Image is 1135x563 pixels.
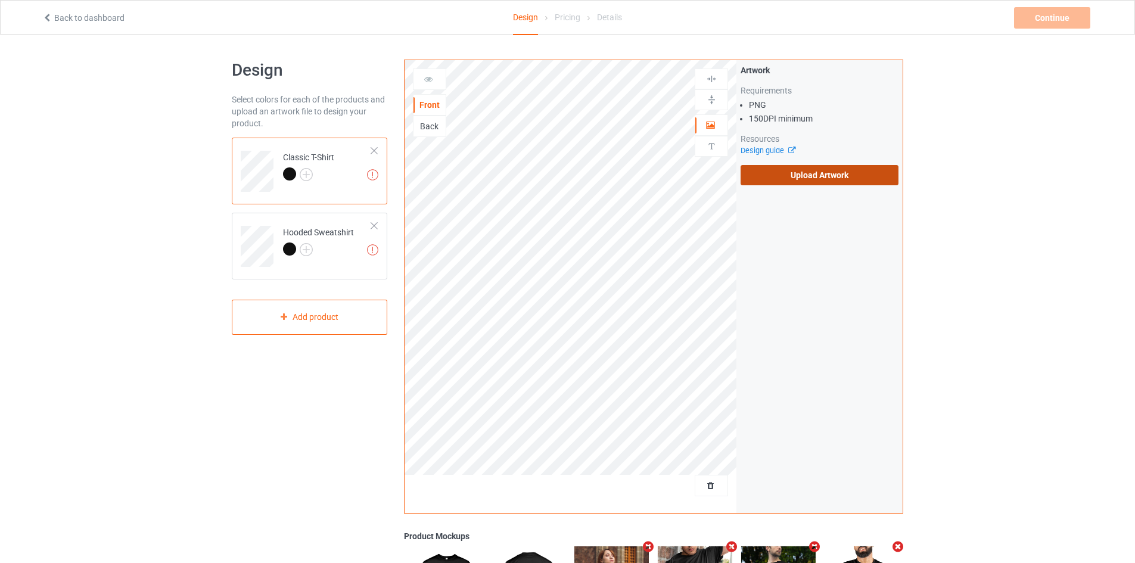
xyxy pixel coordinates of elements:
label: Upload Artwork [741,165,898,185]
div: Product Mockups [404,530,903,542]
i: Remove mockup [891,540,906,553]
i: Remove mockup [724,540,739,553]
div: Classic T-Shirt [232,138,387,204]
div: Hooded Sweatshirt [232,213,387,279]
div: Artwork [741,64,898,76]
img: svg+xml;base64,PD94bWwgdmVyc2lvbj0iMS4wIiBlbmNvZGluZz0iVVRGLTgiPz4KPHN2ZyB3aWR0aD0iMjJweCIgaGVpZ2... [300,243,313,256]
img: svg%3E%0A [706,94,717,105]
div: Resources [741,133,898,145]
a: Design guide [741,146,795,155]
i: Remove mockup [807,540,822,553]
img: exclamation icon [367,169,378,181]
li: 150 DPI minimum [749,113,898,125]
img: svg+xml;base64,PD94bWwgdmVyc2lvbj0iMS4wIiBlbmNvZGluZz0iVVRGLTgiPz4KPHN2ZyB3aWR0aD0iMjJweCIgaGVpZ2... [300,168,313,181]
img: svg%3E%0A [706,141,717,152]
div: Pricing [555,1,580,34]
div: Design [513,1,538,35]
a: Back to dashboard [42,13,125,23]
div: Select colors for each of the products and upload an artwork file to design your product. [232,94,387,129]
img: exclamation icon [367,244,378,256]
div: Front [413,99,446,111]
i: Remove mockup [641,540,656,553]
div: Details [597,1,622,34]
div: Add product [232,300,387,335]
div: Hooded Sweatshirt [283,226,354,255]
div: Back [413,120,446,132]
h1: Design [232,60,387,81]
li: PNG [749,99,898,111]
div: Classic T-Shirt [283,151,334,180]
img: svg%3E%0A [706,73,717,85]
div: Requirements [741,85,898,97]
